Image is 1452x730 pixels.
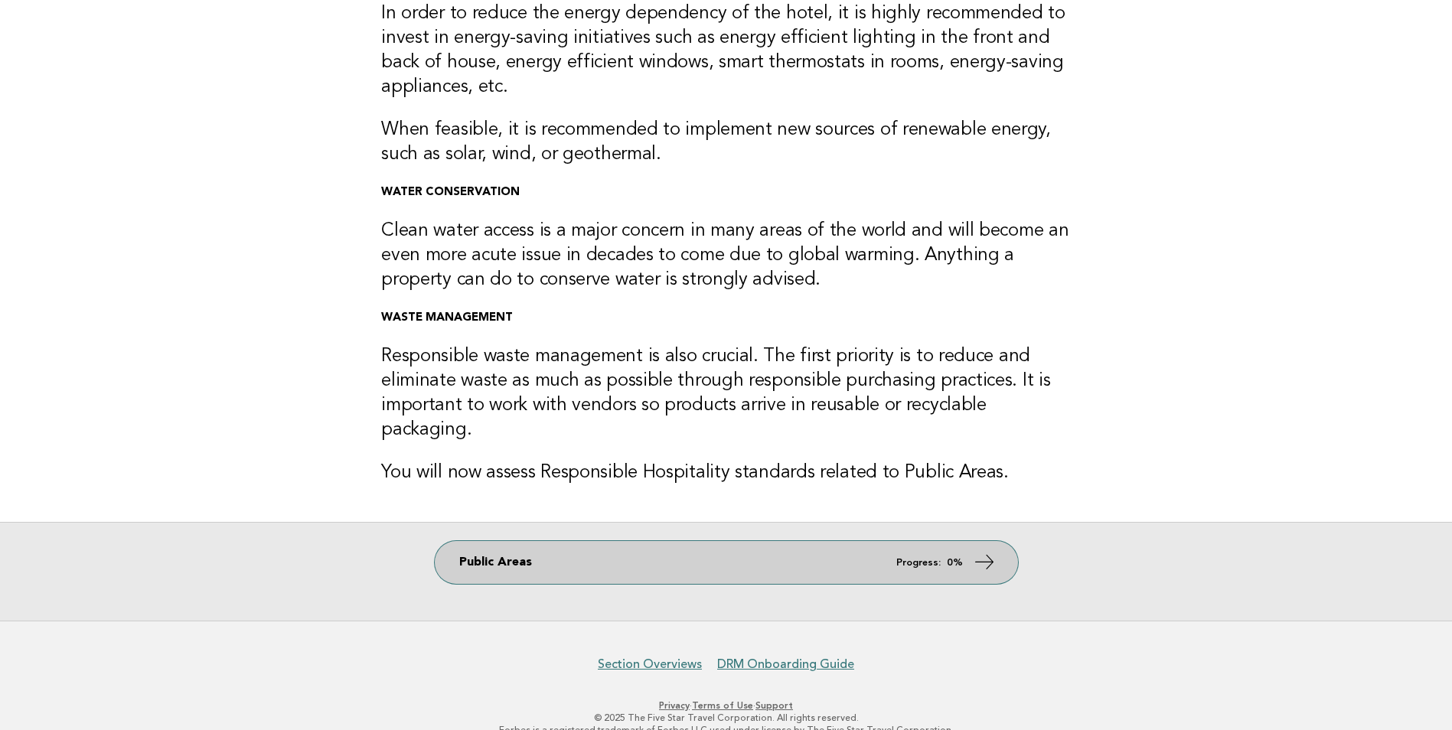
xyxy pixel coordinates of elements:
[755,700,793,711] a: Support
[258,699,1195,712] p: · ·
[381,312,513,324] strong: WASTE MANAGEMENT
[659,700,690,711] a: Privacy
[381,219,1071,292] h3: Clean water access is a major concern in many areas of the world and will become an even more acu...
[381,118,1071,167] h3: When feasible, it is recommended to implement new sources of renewable energy, such as solar, win...
[381,344,1071,442] h3: Responsible waste management is also crucial. The first priority is to reduce and eliminate waste...
[598,657,702,672] a: Section Overviews
[381,2,1071,99] h3: In order to reduce the energy dependency of the hotel, it is highly recommended to invest in ener...
[381,187,520,198] strong: WATER CONSERVATION
[381,461,1071,485] h3: You will now assess Responsible Hospitality standards related to Public Areas.
[692,700,753,711] a: Terms of Use
[435,541,1018,584] a: Public Areas Progress: 0%
[896,558,941,568] em: Progress:
[717,657,854,672] a: DRM Onboarding Guide
[258,712,1195,724] p: © 2025 The Five Star Travel Corporation. All rights reserved.
[947,558,963,568] strong: 0%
